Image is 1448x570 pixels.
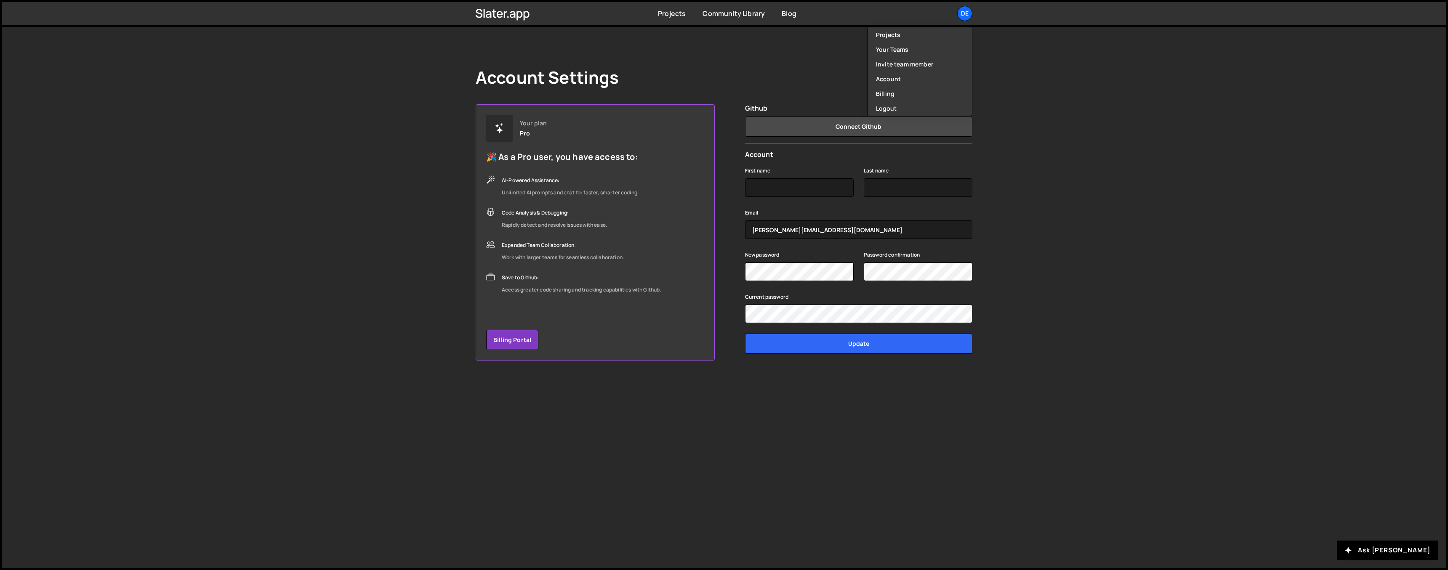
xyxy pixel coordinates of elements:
[864,251,920,259] label: Password confirmation
[864,167,889,175] label: Last name
[658,9,686,18] a: Projects
[520,120,547,127] div: Your plan
[502,240,624,250] div: Expanded Team Collaboration:
[486,152,661,162] h5: 🎉 As a Pro user, you have access to:
[745,293,789,301] label: Current password
[868,42,972,57] a: Your Teams
[745,209,759,217] label: Email
[502,285,661,295] div: Access greater code sharing and tracking capabilities with Github.
[957,6,972,21] a: De
[703,9,765,18] a: Community Library
[1337,541,1438,560] button: Ask [PERSON_NAME]
[476,67,619,87] h1: Account Settings
[868,86,972,101] a: Billing
[868,72,972,86] a: Account
[745,167,771,175] label: First name
[745,334,972,354] input: Update
[502,208,607,218] div: Code Analysis & Debugging:
[745,251,780,259] label: New password
[502,220,607,230] div: Rapidly detect and resolve issues with ease.
[745,117,972,137] button: Connect Github
[745,151,972,159] h2: Account
[868,27,972,42] a: Projects
[868,57,972,72] a: Invite team member
[502,188,639,198] div: Unlimited AI prompts and chat for faster, smarter coding.
[502,273,661,283] div: Save to Github:
[520,130,530,137] div: Pro
[502,175,639,186] div: AI-Powered Assistance:
[868,101,972,116] button: Logout
[745,104,972,112] h2: Github
[782,9,796,18] a: Blog
[486,330,538,350] a: Billing Portal
[502,252,624,262] div: Work with larger teams for seamless collaboration.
